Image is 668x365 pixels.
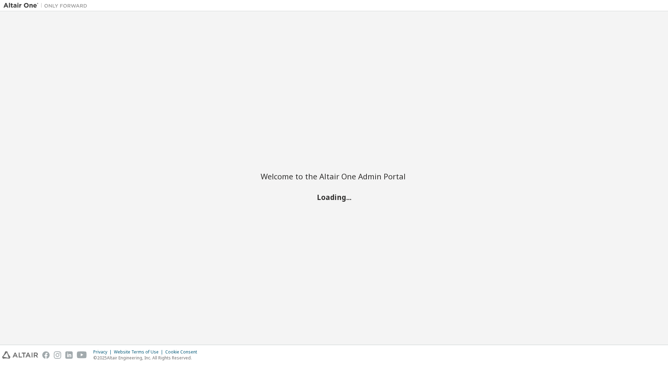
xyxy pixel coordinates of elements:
img: youtube.svg [77,351,87,359]
div: Website Terms of Use [114,349,165,355]
img: Altair One [3,2,91,9]
img: facebook.svg [42,351,50,359]
img: altair_logo.svg [2,351,38,359]
p: © 2025 Altair Engineering, Inc. All Rights Reserved. [93,355,201,361]
div: Privacy [93,349,114,355]
h2: Loading... [261,193,407,202]
div: Cookie Consent [165,349,201,355]
img: instagram.svg [54,351,61,359]
img: linkedin.svg [65,351,73,359]
h2: Welcome to the Altair One Admin Portal [261,171,407,181]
